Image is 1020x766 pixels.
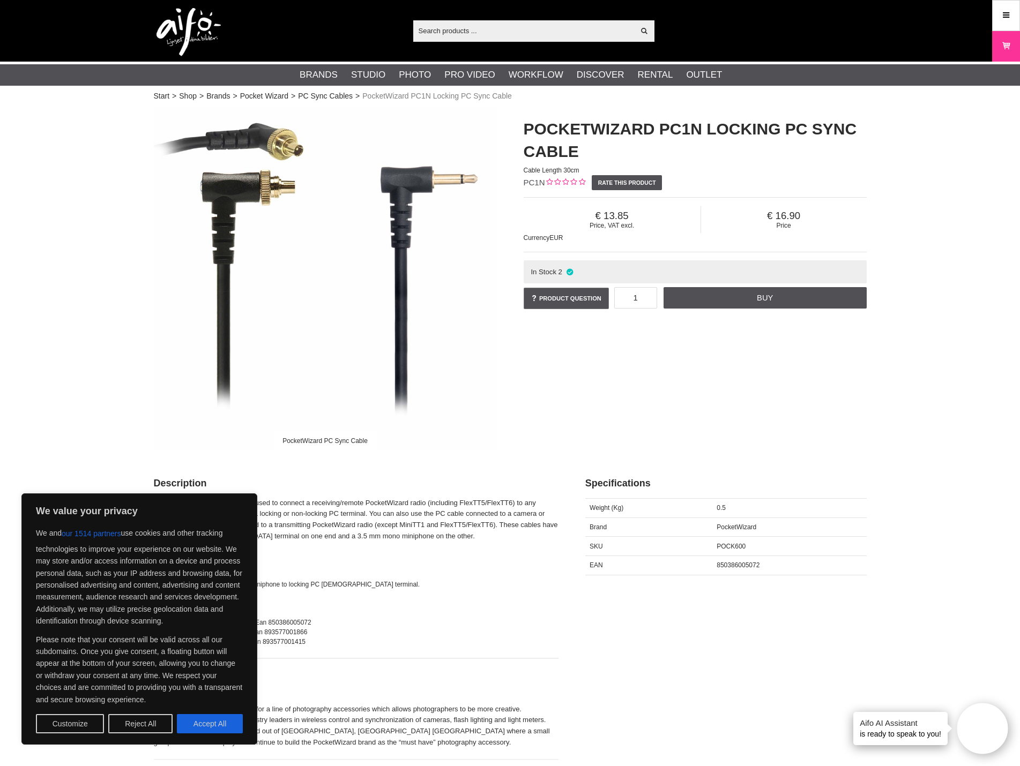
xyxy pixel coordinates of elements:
span: 13.85 [524,210,701,222]
li: PC1N; 30 cm straight cable Ean 850386005072 [175,618,559,627]
a: Photo [399,68,431,82]
li: PC5N: 1.5 m coiled cable Ean 893577001415 [175,637,559,647]
span: 0.5 [717,504,726,512]
input: Search products ... [413,22,635,39]
img: PocketWizard - About [154,654,559,693]
span: Weight (Kg) [590,504,623,512]
button: Reject All [108,714,173,733]
a: Product question [524,288,609,309]
span: Brand [590,523,607,531]
p: Please note that your consent will be valid across all our subdomains. Once you give consent, a f... [36,634,243,705]
span: 850386005072 [717,561,760,569]
a: Buy [664,287,866,309]
a: Brands [300,68,338,82]
button: our 1514 partners [62,524,121,543]
img: PocketWizard PC Sync Cable [154,107,497,450]
span: Price [701,222,867,229]
span: Currency [524,234,550,242]
a: Shop [179,91,197,102]
span: POCK600 [717,543,746,550]
p: PocketWizard is the brand name for a line of photography accessories which allows photographers t... [154,704,559,748]
span: > [199,91,204,102]
p: We and use cookies and other tracking technologies to improve your experience on our website. We ... [36,524,243,627]
div: We value your privacy [21,493,257,745]
span: PocketWizard PC1N Locking PC Sync Cable [362,91,512,102]
p: PocketWizard PC cables can be used to connect a receiving/remote PocketWizard radio (including Fl... [154,498,559,542]
span: > [233,91,237,102]
h4: Specifications: [154,553,559,564]
span: Cable Length 30cm [524,167,579,174]
img: logo.png [157,8,221,56]
span: In Stock [531,268,556,276]
span: Price, VAT excl. [524,222,701,229]
a: Workflow [509,68,563,82]
li: PC3N: 91 cm)coiled cable Ean 893577001866 [175,627,559,637]
div: Customer rating: 0 [545,177,585,189]
a: Pocket Wizard [240,91,288,102]
span: > [355,91,360,102]
span: 2 [559,268,562,276]
span: PC1N [524,178,545,187]
h1: PocketWizard PC1N Locking PC Sync Cable [524,118,867,163]
button: Customize [36,714,104,733]
a: Rate this product [592,175,662,190]
span: EUR [549,234,563,242]
span: > [172,91,176,102]
h2: Specifications [585,477,867,490]
a: Discover [577,68,624,82]
p: We value your privacy [36,505,243,517]
li: From 1/8″ (3.5 mm) mono miniphone to locking PC [DEMOGRAPHIC_DATA] terminal. [175,580,559,589]
h4: Aifo AI Assistant [860,717,941,729]
h4: Also available in [154,600,559,611]
span: 16.90 [701,210,867,222]
span: EAN [590,561,603,569]
i: In stock [565,268,574,276]
div: is ready to speak to you! [853,712,948,745]
div: PocketWizard PC Sync Cable [273,431,376,450]
a: Studio [351,68,385,82]
a: PC Sync Cables [298,91,353,102]
button: Accept All [177,714,243,733]
li: Cable Length 30 cm [175,570,559,580]
span: SKU [590,543,603,550]
span: > [291,91,295,102]
a: Brands [206,91,230,102]
a: Pro Video [444,68,495,82]
a: Outlet [686,68,722,82]
a: Rental [638,68,673,82]
a: Start [154,91,170,102]
h2: Description [154,477,559,490]
span: PocketWizard [717,523,756,531]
